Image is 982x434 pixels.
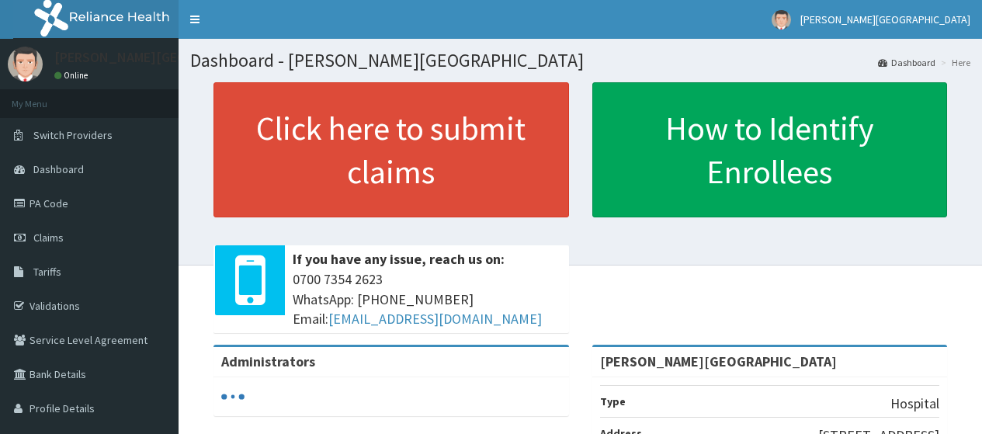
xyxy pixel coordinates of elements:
[293,269,561,329] span: 0700 7354 2623 WhatsApp: [PHONE_NUMBER] Email:
[33,265,61,279] span: Tariffs
[54,50,284,64] p: [PERSON_NAME][GEOGRAPHIC_DATA]
[600,352,837,370] strong: [PERSON_NAME][GEOGRAPHIC_DATA]
[221,352,315,370] b: Administrators
[33,128,113,142] span: Switch Providers
[328,310,542,328] a: [EMAIL_ADDRESS][DOMAIN_NAME]
[937,56,970,69] li: Here
[33,162,84,176] span: Dashboard
[293,250,505,268] b: If you have any issue, reach us on:
[190,50,970,71] h1: Dashboard - [PERSON_NAME][GEOGRAPHIC_DATA]
[800,12,970,26] span: [PERSON_NAME][GEOGRAPHIC_DATA]
[33,231,64,245] span: Claims
[8,47,43,82] img: User Image
[772,10,791,30] img: User Image
[221,385,245,408] svg: audio-loading
[600,394,626,408] b: Type
[213,82,569,217] a: Click here to submit claims
[54,70,92,81] a: Online
[592,82,948,217] a: How to Identify Enrollees
[878,56,935,69] a: Dashboard
[890,394,939,414] p: Hospital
